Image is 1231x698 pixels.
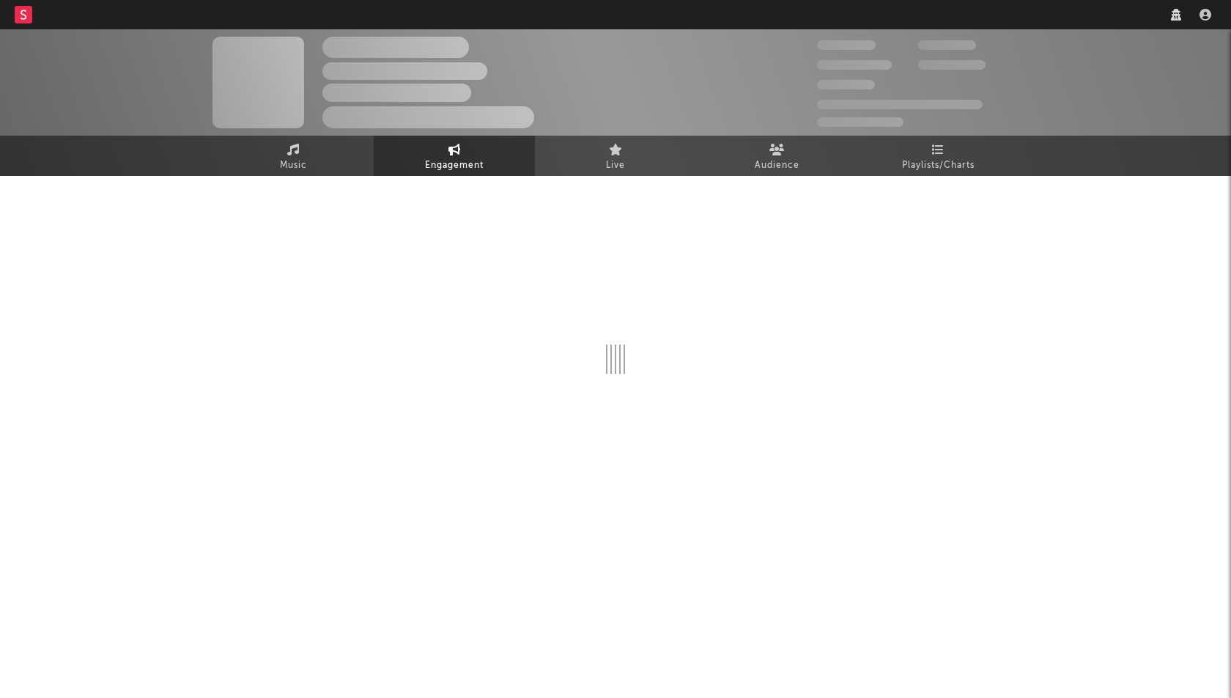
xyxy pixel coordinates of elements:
[918,40,976,50] span: 100 000
[902,157,975,174] span: Playlists/Charts
[817,100,983,109] span: 50 000 000 Monthly Listeners
[817,80,875,89] span: 100 000
[212,136,374,176] a: Music
[374,136,535,176] a: Engagement
[755,157,799,174] span: Audience
[280,157,307,174] span: Music
[817,40,876,50] span: 300 000
[857,136,1019,176] a: Playlists/Charts
[918,60,986,70] span: 1 000 000
[817,117,903,127] span: Jump Score: 85.0
[535,136,696,176] a: Live
[817,60,892,70] span: 50 000 000
[425,157,484,174] span: Engagement
[606,157,625,174] span: Live
[696,136,857,176] a: Audience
